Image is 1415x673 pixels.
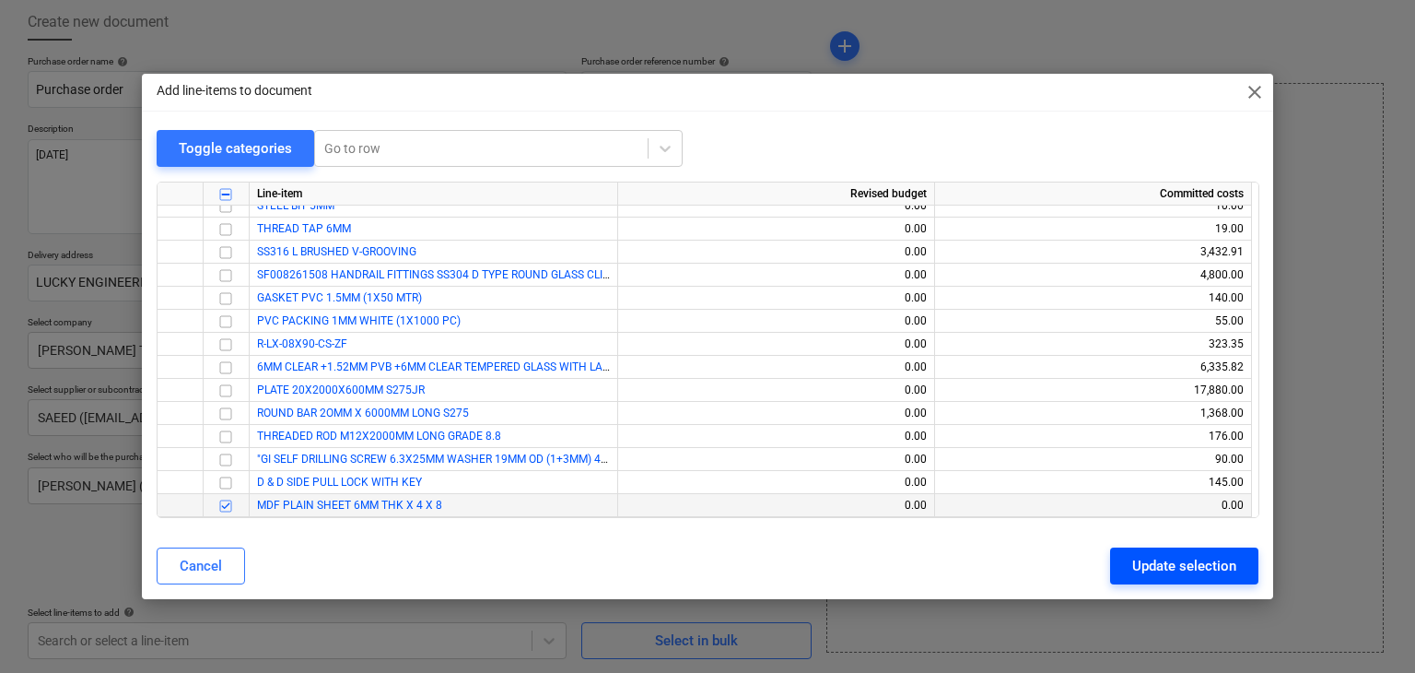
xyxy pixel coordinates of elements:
div: 0.00 [942,494,1244,517]
div: Revised budget [618,183,935,206]
div: Line-item [250,183,618,206]
a: THREADED ROD M12X2000MM LONG GRADE 8.8 [257,430,501,443]
div: 0.00 [626,356,927,379]
div: 55.00 [942,310,1244,333]
a: PLATE 20X2000X600MM S275JR [257,384,425,396]
button: Toggle categories [157,130,314,167]
div: 0.00 [626,494,927,517]
div: 323.35 [942,333,1244,356]
iframe: Chat Widget [1323,584,1415,673]
div: 0.00 [626,425,927,448]
div: 0.00 [626,241,927,264]
a: ROUND BAR 2OMM X 6000MM LONG S275 [257,407,469,419]
div: 0.00 [626,195,927,218]
div: 17,880.00 [942,379,1244,402]
a: STEEL BIT 5MM [257,199,334,212]
span: close [1244,81,1266,103]
div: 0.00 [626,402,927,425]
div: 145.00 [942,471,1244,494]
div: Cancel [180,554,222,578]
div: 19.00 [942,218,1244,241]
button: Cancel [157,548,245,584]
a: "GI SELF DRILLING SCREW 6.3X25MM WASHER 19MM OD (1+3MM) 450 PCS/PKT" [257,453,667,466]
div: Committed costs [935,183,1252,206]
div: 0.00 [626,310,927,333]
a: MDF PLAIN SHEET 6MM THK X 4 X 8 [257,499,442,512]
a: THREAD TAP 6MM [257,222,351,235]
div: 3,432.91 [942,241,1244,264]
a: PVC PACKING 1MM WHITE (1X1000 PC) [257,314,461,327]
div: 6,335.82 [942,356,1244,379]
div: 90.00 [942,448,1244,471]
div: Update selection [1132,554,1236,578]
div: 0.00 [626,333,927,356]
div: 4,800.00 [942,264,1244,287]
a: R-LX-08X90-CS-ZF [257,337,347,350]
a: SS316 L BRUSHED V-GROOVING [257,245,416,258]
div: 0.00 [626,471,927,494]
button: Update selection [1110,548,1258,584]
div: 0.00 [626,379,927,402]
div: 176.00 [942,425,1244,448]
a: 6MM CLEAR +1.52MM PVB +6MM CLEAR TEMPERED GLASS WITH LAMINATION TOTAL QTY : 48 NOS [257,360,759,373]
a: SF008261508 HANDRAIL FITTINGS SS304 D TYPE ROUND GLASS CLIP 12MM-15MM MIRROR [257,268,719,281]
div: 0.00 [626,448,927,471]
p: Add line-items to document [157,81,312,100]
div: 0.00 [626,264,927,287]
div: 0.00 [626,287,927,310]
div: 140.00 [942,287,1244,310]
div: 10.00 [942,195,1244,218]
div: 0.00 [626,218,927,241]
div: 1,368.00 [942,402,1244,425]
div: Toggle categories [179,136,292,160]
a: D & D SIDE PULL LOCK WITH KEY [257,476,422,489]
a: GASKET PVC 1.5MM (1X50 MTR) [257,291,422,304]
